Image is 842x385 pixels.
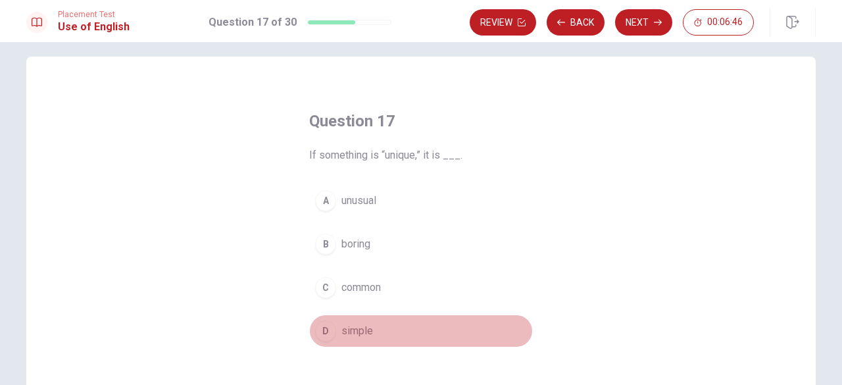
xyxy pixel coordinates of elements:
[58,19,130,35] h1: Use of English
[315,190,336,211] div: A
[615,9,672,36] button: Next
[683,9,754,36] button: 00:06:46
[309,228,533,261] button: Bboring
[309,184,533,217] button: Aunusual
[315,234,336,255] div: B
[341,280,381,295] span: common
[209,14,297,30] h1: Question 17 of 30
[309,147,533,163] span: If something is “unique,” it is ___.
[315,321,336,342] div: D
[341,236,370,252] span: boring
[309,111,533,132] h4: Question 17
[547,9,605,36] button: Back
[309,271,533,304] button: Ccommon
[315,277,336,298] div: C
[341,323,373,339] span: simple
[470,9,536,36] button: Review
[309,315,533,347] button: Dsimple
[341,193,376,209] span: unusual
[58,10,130,19] span: Placement Test
[707,17,743,28] span: 00:06:46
